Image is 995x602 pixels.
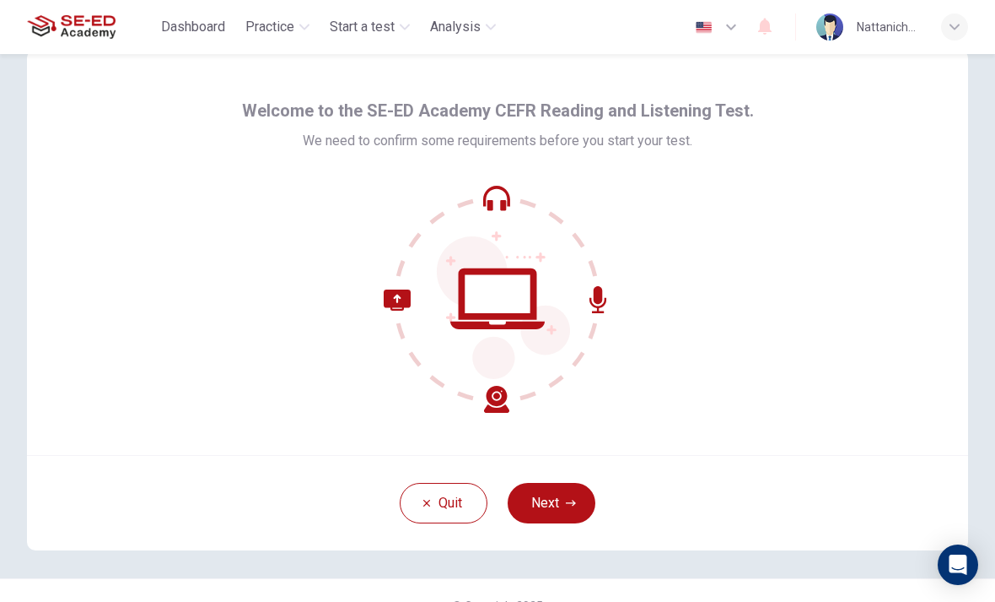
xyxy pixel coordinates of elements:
button: Practice [239,12,316,42]
span: Start a test [330,17,395,37]
span: Welcome to the SE-ED Academy CEFR Reading and Listening Test. [242,97,754,124]
span: Practice [245,17,294,37]
img: Profile picture [816,14,843,41]
a: SE-ED Academy logo [27,10,154,44]
div: Open Intercom Messenger [938,545,978,585]
img: SE-ED Academy logo [27,10,116,44]
button: Next [508,483,595,523]
button: Quit [400,483,487,523]
button: Start a test [323,12,417,42]
span: Dashboard [161,17,225,37]
div: Nattanicha Jenkategan [857,17,921,37]
img: en [693,21,714,34]
button: Analysis [423,12,503,42]
span: We need to confirm some requirements before you start your test. [303,131,692,151]
span: Analysis [430,17,481,37]
button: Dashboard [154,12,232,42]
